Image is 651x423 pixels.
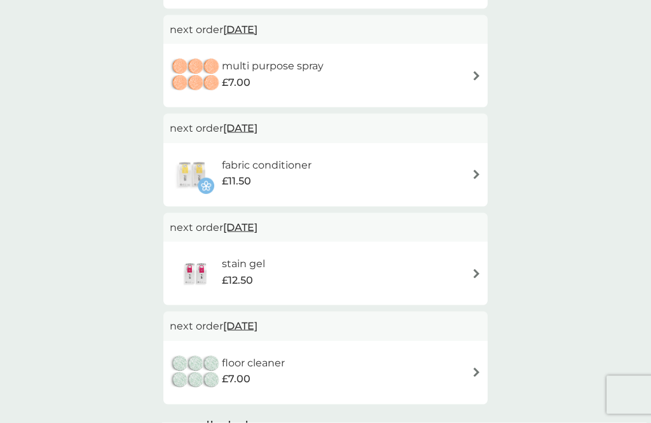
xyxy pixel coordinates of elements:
[223,116,257,141] span: [DATE]
[472,71,481,81] img: arrow right
[170,219,481,236] p: next order
[170,120,481,137] p: next order
[222,355,285,371] h6: floor cleaner
[223,314,257,338] span: [DATE]
[223,215,257,240] span: [DATE]
[222,173,251,190] span: £11.50
[472,170,481,179] img: arrow right
[222,272,253,289] span: £12.50
[170,153,214,197] img: fabric conditioner
[222,157,312,174] h6: fabric conditioner
[170,318,481,335] p: next order
[222,256,265,272] h6: stain gel
[222,58,324,74] h6: multi purpose spray
[170,350,222,395] img: floor cleaner
[170,53,222,98] img: multi purpose spray
[170,22,481,38] p: next order
[222,371,250,387] span: £7.00
[472,368,481,377] img: arrow right
[472,269,481,279] img: arrow right
[170,251,222,296] img: stain gel
[223,17,257,42] span: [DATE]
[222,74,250,91] span: £7.00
